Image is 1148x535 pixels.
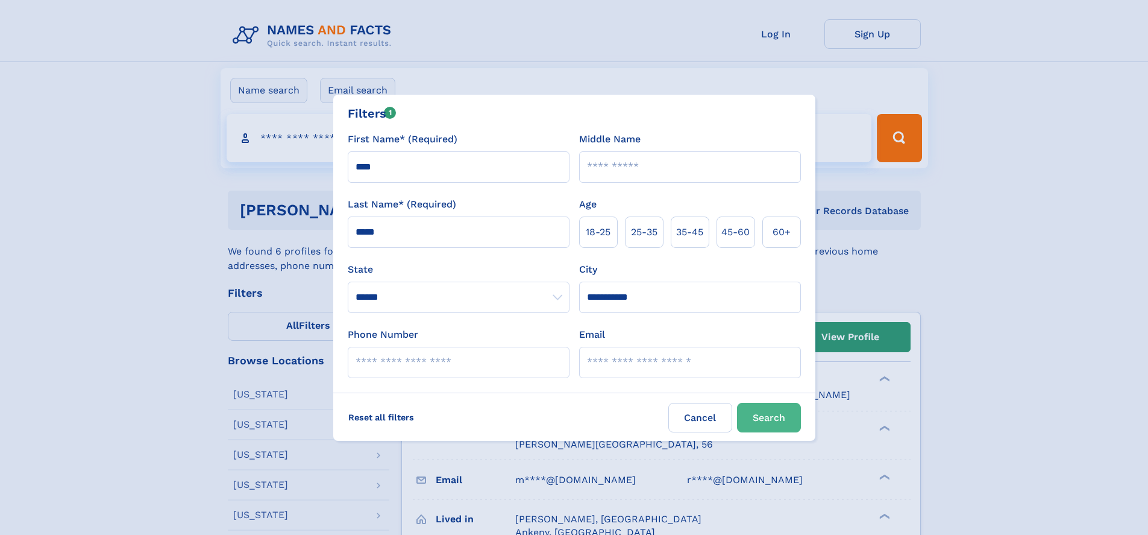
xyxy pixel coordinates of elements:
[579,328,605,342] label: Email
[721,225,750,239] span: 45‑60
[737,403,801,432] button: Search
[676,225,703,239] span: 35‑45
[348,197,456,212] label: Last Name* (Required)
[348,132,457,147] label: First Name* (Required)
[579,197,597,212] label: Age
[348,328,418,342] label: Phone Number
[668,403,732,432] label: Cancel
[340,403,422,432] label: Reset all filters
[586,225,610,239] span: 18‑25
[773,225,791,239] span: 60+
[348,262,569,277] label: State
[579,132,641,147] label: Middle Name
[348,104,397,122] div: Filters
[579,262,597,277] label: City
[631,225,657,239] span: 25‑35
